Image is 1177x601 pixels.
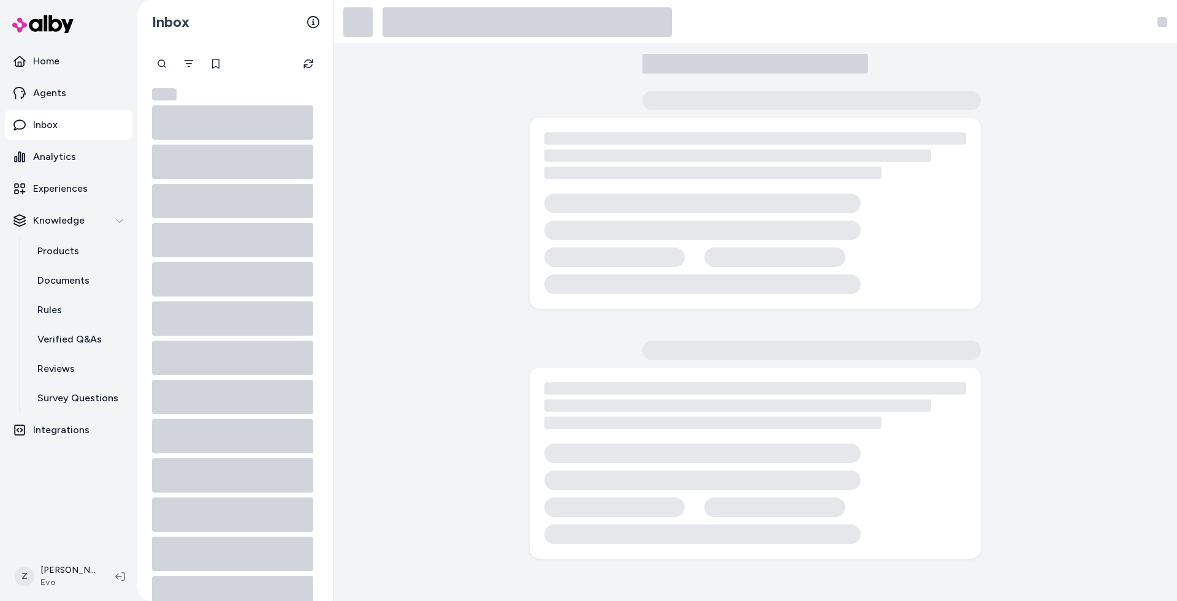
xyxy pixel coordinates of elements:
[40,564,96,576] p: [PERSON_NAME]
[25,236,132,266] a: Products
[37,273,90,288] p: Documents
[5,174,132,203] a: Experiences
[152,13,189,31] h2: Inbox
[33,86,66,100] p: Agents
[15,567,34,586] span: Z
[33,118,58,132] p: Inbox
[40,576,96,589] span: Evo
[25,266,132,295] a: Documents
[33,54,59,69] p: Home
[25,384,132,413] a: Survey Questions
[25,325,132,354] a: Verified Q&As
[296,51,321,76] button: Refresh
[5,142,132,172] a: Analytics
[33,149,76,164] p: Analytics
[25,295,132,325] a: Rules
[7,557,105,596] button: Z[PERSON_NAME]Evo
[37,361,75,376] p: Reviews
[33,213,85,228] p: Knowledge
[177,51,201,76] button: Filter
[33,423,90,437] p: Integrations
[5,206,132,235] button: Knowledge
[5,110,132,140] a: Inbox
[33,181,88,196] p: Experiences
[37,303,62,317] p: Rules
[5,47,132,76] a: Home
[25,354,132,384] a: Reviews
[5,78,132,108] a: Agents
[12,15,74,33] img: alby Logo
[37,391,118,406] p: Survey Questions
[37,244,79,259] p: Products
[37,332,102,347] p: Verified Q&As
[5,415,132,445] a: Integrations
